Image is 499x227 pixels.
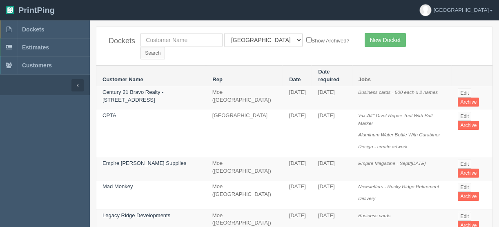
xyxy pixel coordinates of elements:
[458,169,479,178] a: Archive
[458,89,471,98] a: Edit
[102,183,133,189] a: Mad Monkey
[420,4,431,16] img: avatar_default-7531ab5dedf162e01f1e0bb0964e6a185e93c5c22dfe317fb01d7f8cd2b1632c.jpg
[212,76,223,82] a: Rep
[358,160,425,166] i: Empire Magazine - Sept/[DATE]
[458,98,479,107] a: Archive
[312,180,352,209] td: [DATE]
[365,33,406,47] a: New Docket
[358,89,438,95] i: Business cards - 500 each x 2 names
[102,112,116,118] a: CPTA
[312,109,352,157] td: [DATE]
[358,113,432,126] i: 'Fix-All!' Divot Repair Tool With Ball Marker
[140,33,223,47] input: Customer Name
[283,109,312,157] td: [DATE]
[102,212,170,218] a: Legacy Ridge Developments
[102,76,143,82] a: Customer Name
[358,184,439,189] i: Newsletters - Rocky Ridge Retirement
[206,157,283,180] td: Moe ([GEOGRAPHIC_DATA])
[318,69,339,82] a: Date required
[22,62,52,69] span: Customers
[206,86,283,109] td: Moe ([GEOGRAPHIC_DATA])
[358,196,375,201] i: Delivery
[109,37,128,45] h4: Dockets
[102,89,164,103] a: Century 21 Bravo Realty - [STREET_ADDRESS]
[6,6,14,14] img: logo-3e63b451c926e2ac314895c53de4908e5d424f24456219fb08d385ab2e579770.png
[306,37,312,42] input: Show Archived?
[458,112,471,121] a: Edit
[206,109,283,157] td: [GEOGRAPHIC_DATA]
[358,132,440,137] i: Aluminum Water Bottle With Carabiner
[458,183,471,192] a: Edit
[22,26,44,33] span: Dockets
[358,144,408,149] i: Design - create artwork
[283,180,312,209] td: [DATE]
[458,160,471,169] a: Edit
[458,121,479,130] a: Archive
[283,86,312,109] td: [DATE]
[312,86,352,109] td: [DATE]
[140,47,165,59] input: Search
[458,192,479,201] a: Archive
[206,180,283,209] td: Moe ([GEOGRAPHIC_DATA])
[458,212,471,221] a: Edit
[283,157,312,180] td: [DATE]
[306,36,350,45] label: Show Archived?
[22,44,49,51] span: Estimates
[352,66,452,86] th: Jobs
[312,157,352,180] td: [DATE]
[358,213,390,218] i: Business cards
[289,76,301,82] a: Date
[102,160,186,166] a: Empire [PERSON_NAME] Supplies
